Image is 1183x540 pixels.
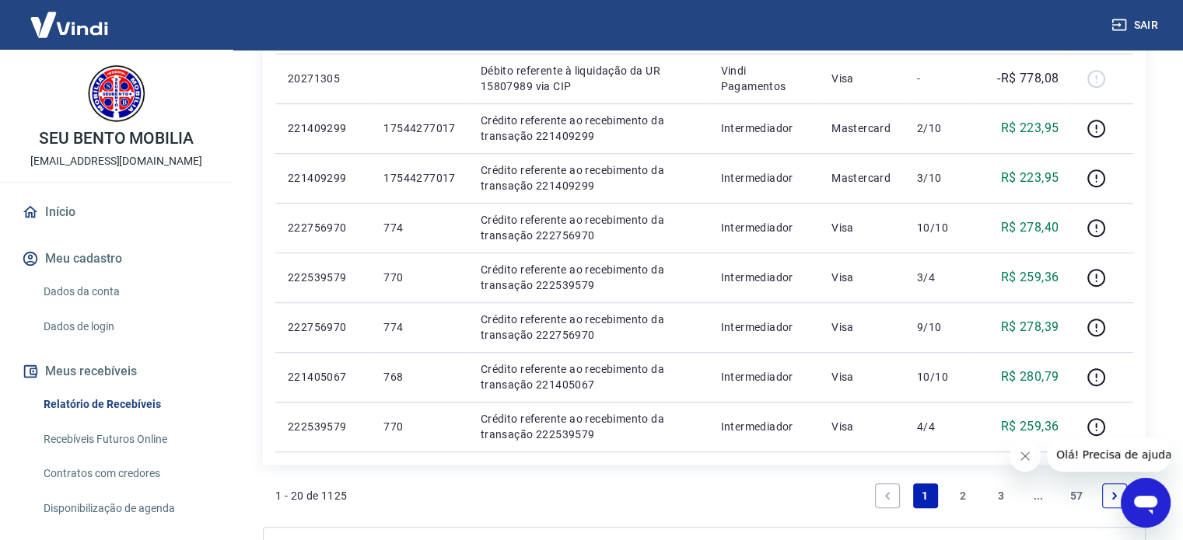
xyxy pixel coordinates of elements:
p: 3/10 [917,170,963,186]
p: [EMAIL_ADDRESS][DOMAIN_NAME] [30,153,202,169]
a: Page 2 [950,483,975,508]
p: Intermediador [721,220,807,235]
p: R$ 223,95 [1001,119,1059,138]
a: Início [19,195,214,229]
p: 221409299 [288,170,359,186]
a: Relatório de Recebíveis [37,388,214,420]
a: Recebíveis Futuros Online [37,423,214,455]
a: Jump forward [1026,483,1051,508]
p: 222539579 [288,419,359,434]
p: 222539579 [288,270,359,285]
p: Visa [831,220,892,235]
p: Intermediador [721,319,807,335]
p: 2/10 [917,120,963,136]
a: Dados de login [37,311,214,343]
p: Crédito referente ao recebimento da transação 222539579 [481,411,696,442]
img: Vindi [19,1,120,48]
iframe: Fechar mensagem [1010,441,1041,472]
a: Next page [1102,483,1127,508]
p: Mastercard [831,120,892,136]
p: Visa [831,319,892,335]
p: Crédito referente ao recebimento da transação 221409299 [481,162,696,193]
p: 10/10 [917,220,963,235]
a: Dados da conta [37,276,214,308]
a: Previous page [875,483,900,508]
p: 774 [383,319,455,335]
p: R$ 259,36 [1001,268,1059,287]
p: 768 [383,369,455,385]
p: Débito referente à liquidação da UR 15807989 via CIP [481,63,696,94]
p: SEU BENTO MOBILIA [39,131,194,147]
p: Crédito referente ao recebimento da transação 222756970 [481,212,696,243]
p: 770 [383,419,455,434]
p: 774 [383,220,455,235]
p: Visa [831,71,892,86]
p: R$ 280,79 [1001,368,1059,386]
p: 10/10 [917,369,963,385]
p: R$ 259,36 [1001,417,1059,436]
p: 17544277017 [383,120,455,136]
p: Visa [831,419,892,434]
img: 86ac45dd-4391-4607-9185-c2f699ea95bd.jpeg [86,62,148,124]
p: Vindi Pagamentos [721,63,807,94]
p: R$ 223,95 [1001,169,1059,187]
a: Page 57 [1064,483,1090,508]
p: Intermediador [721,170,807,186]
iframe: Mensagem da empresa [1047,437,1171,472]
p: 222756970 [288,220,359,235]
button: Meus recebíveis [19,354,214,388]
span: Olá! Precisa de ajuda? [9,11,131,23]
button: Meu cadastro [19,242,214,276]
p: 222756970 [288,319,359,335]
p: 1 - 20 de 1125 [275,488,348,503]
p: 9/10 [917,319,963,335]
p: 221405067 [288,369,359,385]
p: 17544277017 [383,170,455,186]
iframe: Botão para abrir a janela de mensagens [1121,478,1171,528]
p: 3/4 [917,270,963,285]
p: R$ 278,40 [1001,218,1059,237]
p: R$ 278,39 [1001,318,1059,336]
a: Page 3 [989,483,1013,508]
ul: Pagination [869,477,1133,514]
p: Intermediador [721,270,807,285]
p: Mastercard [831,170,892,186]
p: 4/4 [917,419,963,434]
p: - [917,71,963,86]
button: Sair [1108,11,1164,40]
p: 20271305 [288,71,359,86]
p: Crédito referente ao recebimento da transação 222756970 [481,312,696,343]
p: -R$ 778,08 [997,69,1059,88]
p: Crédito referente ao recebimento da transação 221409299 [481,113,696,144]
a: Page 1 is your current page [913,483,938,508]
p: Intermediador [721,419,807,434]
p: Intermediador [721,120,807,136]
p: Crédito referente ao recebimento da transação 222539579 [481,262,696,293]
p: Crédito referente ao recebimento da transação 221405067 [481,361,696,392]
a: Disponibilização de agenda [37,493,214,524]
p: 770 [383,270,455,285]
p: Visa [831,369,892,385]
p: 221409299 [288,120,359,136]
p: Visa [831,270,892,285]
a: Contratos com credores [37,458,214,489]
p: Intermediador [721,369,807,385]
